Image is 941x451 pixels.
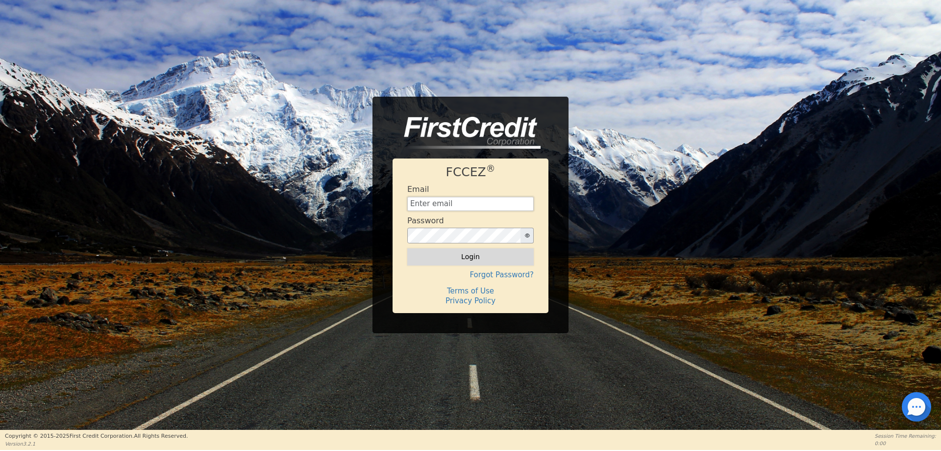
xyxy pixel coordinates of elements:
[5,440,188,448] p: Version 3.2.1
[407,185,429,194] h4: Email
[486,163,495,174] sup: ®
[407,287,534,295] h4: Terms of Use
[407,248,534,265] button: Login
[407,270,534,279] h4: Forgot Password?
[875,440,936,447] p: 0:00
[875,432,936,440] p: Session Time Remaining:
[407,165,534,180] h1: FCCEZ
[407,197,534,212] input: Enter email
[407,216,444,225] h4: Password
[407,228,521,243] input: password
[407,296,534,305] h4: Privacy Policy
[5,432,188,441] p: Copyright © 2015- 2025 First Credit Corporation.
[134,433,188,439] span: All Rights Reserved.
[393,117,541,149] img: logo-CMu_cnol.png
